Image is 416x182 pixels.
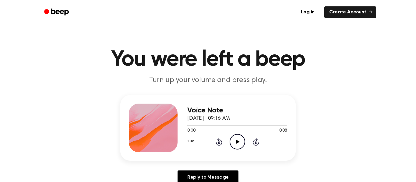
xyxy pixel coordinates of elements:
span: 0:00 [187,128,195,134]
span: 0:08 [279,128,287,134]
button: 1.0x [187,136,193,146]
a: Log in [295,5,321,19]
p: Turn up your volume and press play. [91,75,325,85]
a: Beep [40,6,74,18]
a: Create Account [324,6,376,18]
h3: Voice Note [187,106,287,115]
span: [DATE] · 09:16 AM [187,116,230,121]
h1: You were left a beep [52,49,364,70]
